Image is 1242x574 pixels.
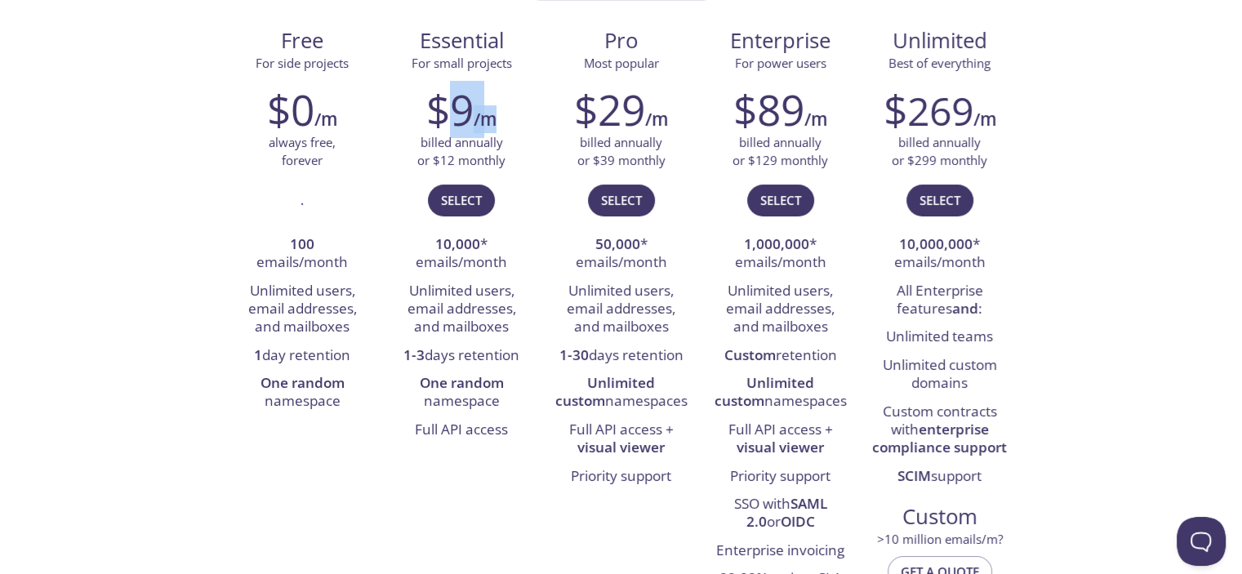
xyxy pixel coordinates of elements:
[714,27,847,55] span: Enterprise
[595,234,640,253] strong: 50,000
[884,85,973,134] h2: $
[290,234,314,253] strong: 100
[893,26,987,55] span: Unlimited
[906,185,973,216] button: Select
[267,85,314,134] h2: $0
[395,27,528,55] span: Essential
[872,278,1007,324] li: All Enterprise features :
[554,342,688,370] li: days retention
[428,185,495,216] button: Select
[412,55,512,71] span: For small projects
[872,420,1007,456] strong: enterprise compliance support
[713,278,848,342] li: Unlimited users, email addresses, and mailboxes
[713,537,848,565] li: Enterprise invoicing
[713,463,848,491] li: Priority support
[713,491,848,537] li: SSO with or
[873,503,1006,531] span: Custom
[403,345,425,364] strong: 1-3
[417,134,505,169] p: billed annually or $12 monthly
[872,352,1007,398] li: Unlimited custom domains
[577,438,665,456] strong: visual viewer
[645,105,668,133] h6: /m
[907,84,973,137] span: 269
[1177,517,1226,566] iframe: Help Scout Beacon - Open
[746,494,827,531] strong: SAML 2.0
[394,231,529,278] li: * emails/month
[554,416,688,463] li: Full API access +
[892,134,987,169] p: billed annually or $299 monthly
[899,234,973,253] strong: 10,000,000
[781,512,815,531] strong: OIDC
[235,231,370,278] li: emails/month
[554,27,688,55] span: Pro
[554,463,688,491] li: Priority support
[269,134,336,169] p: always free, forever
[441,189,482,211] span: Select
[714,373,815,410] strong: Unlimited custom
[732,134,828,169] p: billed annually or $129 monthly
[554,370,688,416] li: namespaces
[435,234,480,253] strong: 10,000
[474,105,496,133] h6: /m
[872,231,1007,278] li: * emails/month
[919,189,960,211] span: Select
[394,342,529,370] li: days retention
[952,299,978,318] strong: and
[747,185,814,216] button: Select
[973,105,996,133] h6: /m
[236,27,369,55] span: Free
[713,342,848,370] li: retention
[577,134,666,169] p: billed annually or $39 monthly
[554,231,688,278] li: * emails/month
[559,345,589,364] strong: 1-30
[804,105,827,133] h6: /m
[735,55,826,71] span: For power users
[554,278,688,342] li: Unlimited users, email addresses, and mailboxes
[737,438,824,456] strong: visual viewer
[235,370,370,416] li: namespace
[420,373,504,392] strong: One random
[897,466,931,485] strong: SCIM
[260,373,345,392] strong: One random
[256,55,349,71] span: For side projects
[584,55,659,71] span: Most popular
[314,105,337,133] h6: /m
[394,416,529,444] li: Full API access
[601,189,642,211] span: Select
[877,531,1003,547] span: > 10 million emails/m?
[872,398,1007,463] li: Custom contracts with
[713,370,848,416] li: namespaces
[394,278,529,342] li: Unlimited users, email addresses, and mailboxes
[235,342,370,370] li: day retention
[574,85,645,134] h2: $29
[394,370,529,416] li: namespace
[733,85,804,134] h2: $89
[235,278,370,342] li: Unlimited users, email addresses, and mailboxes
[724,345,776,364] strong: Custom
[254,345,262,364] strong: 1
[760,189,801,211] span: Select
[872,323,1007,351] li: Unlimited teams
[888,55,990,71] span: Best of everything
[426,85,474,134] h2: $9
[713,231,848,278] li: * emails/month
[713,416,848,463] li: Full API access +
[588,185,655,216] button: Select
[872,463,1007,491] li: support
[555,373,656,410] strong: Unlimited custom
[744,234,809,253] strong: 1,000,000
